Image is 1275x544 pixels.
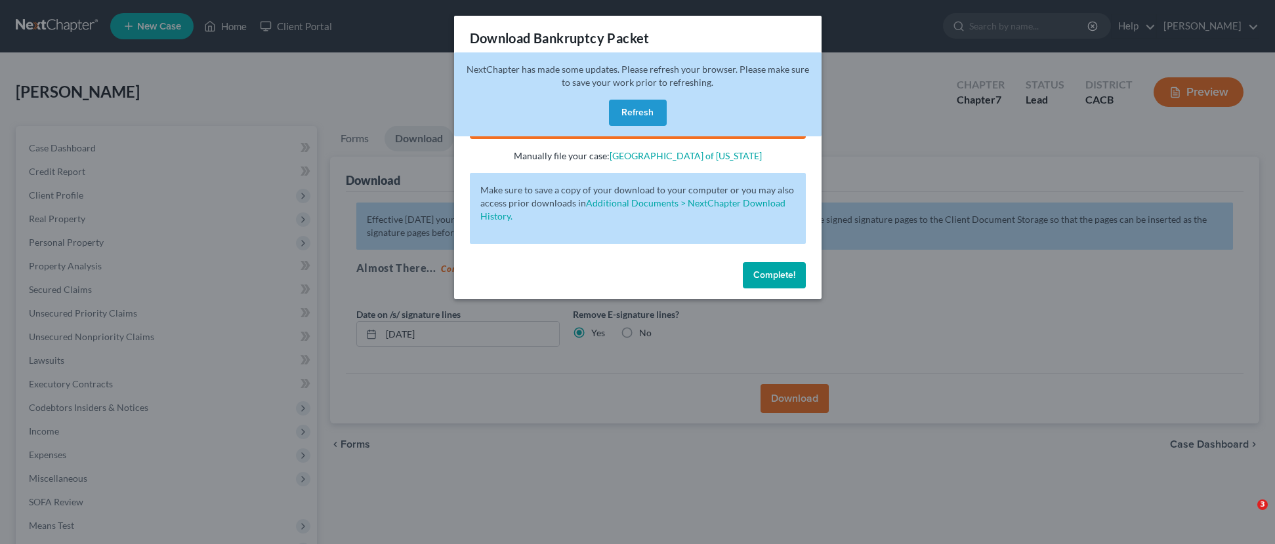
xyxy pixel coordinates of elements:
[467,64,809,88] span: NextChapter has made some updates. Please refresh your browser. Please make sure to save your wor...
[480,184,795,223] p: Make sure to save a copy of your download to your computer or you may also access prior downloads in
[610,150,762,161] a: [GEOGRAPHIC_DATA] of [US_STATE]
[1230,499,1262,531] iframe: Intercom live chat
[480,197,785,222] a: Additional Documents > NextChapter Download History.
[609,100,667,126] button: Refresh
[470,149,806,163] p: Manually file your case:
[470,29,650,47] h3: Download Bankruptcy Packet
[743,262,806,288] button: Complete!
[753,269,795,281] span: Complete!
[1257,499,1268,510] span: 3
